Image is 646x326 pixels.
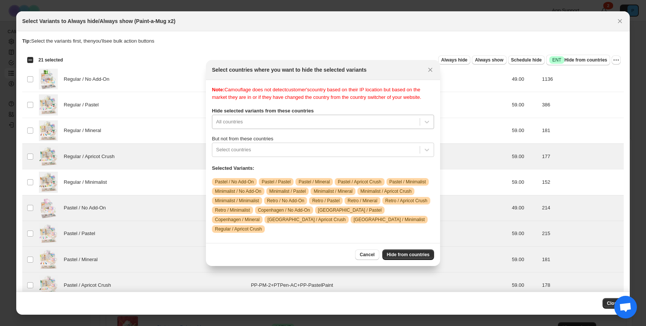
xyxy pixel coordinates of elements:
[510,118,540,143] td: 59.00
[338,179,381,185] span: Pastel / Apricot Crush
[64,230,99,237] span: Pastel / Pastel
[215,188,261,194] span: Minimalist / No Add-On
[64,153,119,160] span: Regular / Apricot Crush
[39,146,58,167] img: mugapricotcrush.jpg
[212,165,254,171] b: Selected Variants:
[540,247,624,272] td: 181
[360,252,374,258] span: Cancel
[64,204,110,212] span: Pastel / No Add-On
[64,178,111,186] span: Regular / Minimalist
[64,281,115,289] span: Pastel / Apricot Crush
[39,249,58,270] img: PastelPaintMineralPensGrey.jpg
[64,256,102,263] span: Pastel / Mineral
[212,108,314,114] b: Hide selected variants from these countries
[425,65,436,75] button: Close
[39,57,63,63] span: 21 selected
[318,207,382,213] span: [GEOGRAPHIC_DATA] / Pastel
[215,179,254,185] span: Pastel / No Add-On
[438,55,470,65] button: Always hide
[267,217,346,223] span: [GEOGRAPHIC_DATA] / Apricot Crush
[39,198,58,218] img: PastelPaints.jpg
[39,120,58,141] img: mugmineralpens.jpg
[510,195,540,221] td: 49.00
[212,136,274,141] span: But not from these countries
[262,179,291,185] span: Pastel / Pastel
[382,249,434,260] button: Hide from countries
[540,272,624,298] td: 178
[511,57,542,63] span: Schedule hide
[540,66,624,92] td: 1136
[510,143,540,169] td: 59.00
[355,249,379,260] button: Cancel
[607,300,620,306] span: Close
[39,223,58,244] img: PastelPaintPastelPensGrey.jpg
[612,55,621,65] button: More actions
[385,198,427,204] span: Retro / Apricot Crush
[472,55,506,65] button: Always show
[314,188,352,194] span: Minimalist / Mineral
[510,247,540,272] td: 59.00
[510,66,540,92] td: 49.00
[212,66,366,74] h2: Select countries where you want to hide the selected variants
[540,118,624,143] td: 181
[540,143,624,169] td: 177
[22,37,624,45] p: Select the variants first, then you'll see bulk action buttons
[298,179,330,185] span: Pastel / Mineral
[540,92,624,118] td: 386
[64,75,114,83] span: Regular / No Add-On
[22,17,176,25] h2: Select Variants to Always hide/Always show (Paint-a-Mug x2)
[508,55,545,65] button: Schedule hide
[64,127,105,134] span: Regular / Mineral
[510,221,540,246] td: 59.00
[354,217,425,223] span: [GEOGRAPHIC_DATA] / Minimalist
[540,221,624,246] td: 215
[249,272,510,298] td: PP-PM-2+PTPen-AC+PP-PastelPaint
[360,188,411,194] span: Minimalist / Apricot Crush
[22,38,31,44] strong: Tip:
[39,275,58,295] img: PastelPaintApricotPensGrey.jpg
[441,57,467,63] span: Always hide
[39,69,58,89] img: main_regular.jpg
[215,226,262,232] span: Regular / Apricot Crush
[546,55,610,65] button: SuccessENTHide from countries
[39,172,58,192] img: mugminimalist.jpg
[615,16,625,26] button: Close
[312,198,340,204] span: Retro / Pastel
[215,207,250,213] span: Retro / Minimalist
[614,296,637,318] div: Open chat
[258,207,310,213] span: Copenhagen / No Add-On
[212,86,434,101] div: Camouflage does not detect customer's country based on their IP location but based on the market ...
[510,272,540,298] td: 59.00
[475,57,503,63] span: Always show
[510,92,540,118] td: 59.00
[215,198,259,204] span: Minimalist / Minimalist
[348,198,377,204] span: Retro / Mineral
[552,57,561,63] span: ENT
[510,169,540,195] td: 59.00
[39,94,58,115] img: mugpastelpens.jpg
[540,169,624,195] td: 152
[387,252,430,258] span: Hide from countries
[269,188,306,194] span: Minimalist / Pastel
[215,217,260,223] span: Copenhagen / Mineral
[549,56,607,64] span: Hide from countries
[389,179,426,185] span: Pastel / Minimalist
[603,298,624,309] button: Close
[64,101,103,109] span: Regular / Pastel
[267,198,304,204] span: Retro / No Add-On
[540,195,624,221] td: 214
[212,87,224,92] b: Note:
